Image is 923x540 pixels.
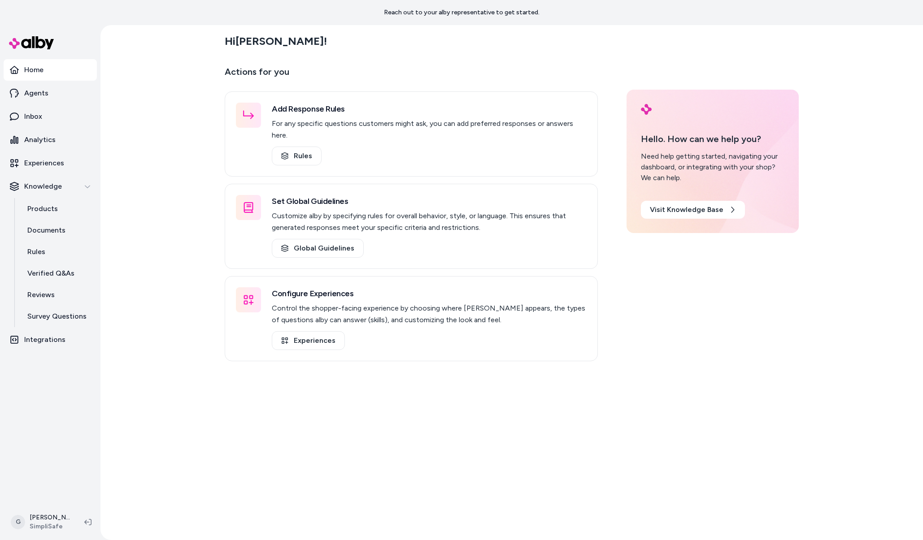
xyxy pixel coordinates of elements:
a: Rules [18,241,97,263]
button: G[PERSON_NAME]SimpliSafe [5,508,77,536]
p: Actions for you [225,65,598,86]
p: For any specific questions customers might ask, you can add preferred responses or answers here. [272,118,587,141]
a: Experiences [4,152,97,174]
p: Control the shopper-facing experience by choosing where [PERSON_NAME] appears, the types of quest... [272,302,587,326]
p: Analytics [24,134,56,145]
a: Home [4,59,97,81]
p: Customize alby by specifying rules for overall behavior, style, or language. This ensures that ge... [272,210,587,233]
p: Integrations [24,334,65,345]
span: SimpliSafe [30,522,70,531]
a: Experiences [272,331,345,350]
p: Documents [27,225,65,236]
p: Survey Questions [27,311,87,322]
p: Reviews [27,289,55,300]
h3: Configure Experiences [272,287,587,300]
p: Inbox [24,111,42,122]
a: Verified Q&As [18,263,97,284]
p: Agents [24,88,48,99]
h2: Hi [PERSON_NAME] ! [225,35,327,48]
p: Hello. How can we help you? [641,132,784,146]
p: [PERSON_NAME] [30,513,70,522]
a: Agents [4,82,97,104]
p: Home [24,65,44,75]
a: Analytics [4,129,97,151]
p: Verified Q&As [27,268,74,279]
a: Reviews [18,284,97,306]
button: Knowledge [4,176,97,197]
h3: Set Global Guidelines [272,195,587,207]
a: Survey Questions [18,306,97,327]
a: Integrations [4,329,97,350]
p: Rules [27,246,45,257]
a: Global Guidelines [272,239,364,258]
a: Products [18,198,97,220]
a: Rules [272,147,322,165]
a: Documents [18,220,97,241]
p: Products [27,203,58,214]
img: alby Logo [641,104,652,115]
h3: Add Response Rules [272,103,587,115]
a: Inbox [4,106,97,127]
p: Reach out to your alby representative to get started. [384,8,540,17]
p: Knowledge [24,181,62,192]
p: Experiences [24,158,64,168]
a: Visit Knowledge Base [641,201,745,219]
span: G [11,515,25,529]
img: alby Logo [9,36,54,49]
div: Need help getting started, navigating your dashboard, or integrating with your shop? We can help. [641,151,784,183]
